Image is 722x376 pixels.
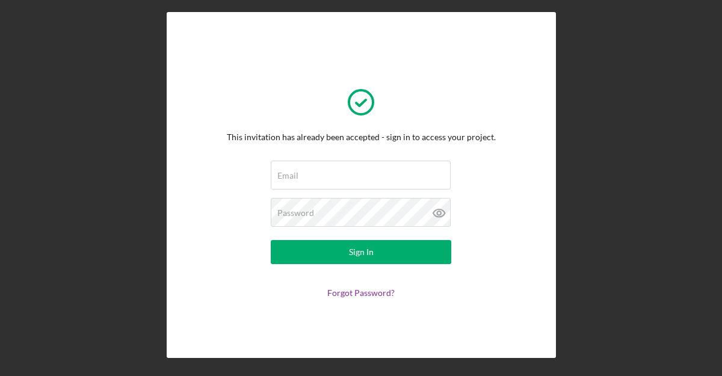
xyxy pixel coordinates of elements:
label: Email [277,171,298,180]
label: Password [277,208,314,218]
div: Sign In [349,240,374,264]
button: Sign In [271,240,451,264]
div: This invitation has already been accepted - sign in to access your project. [227,132,496,142]
a: Forgot Password? [327,288,395,298]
